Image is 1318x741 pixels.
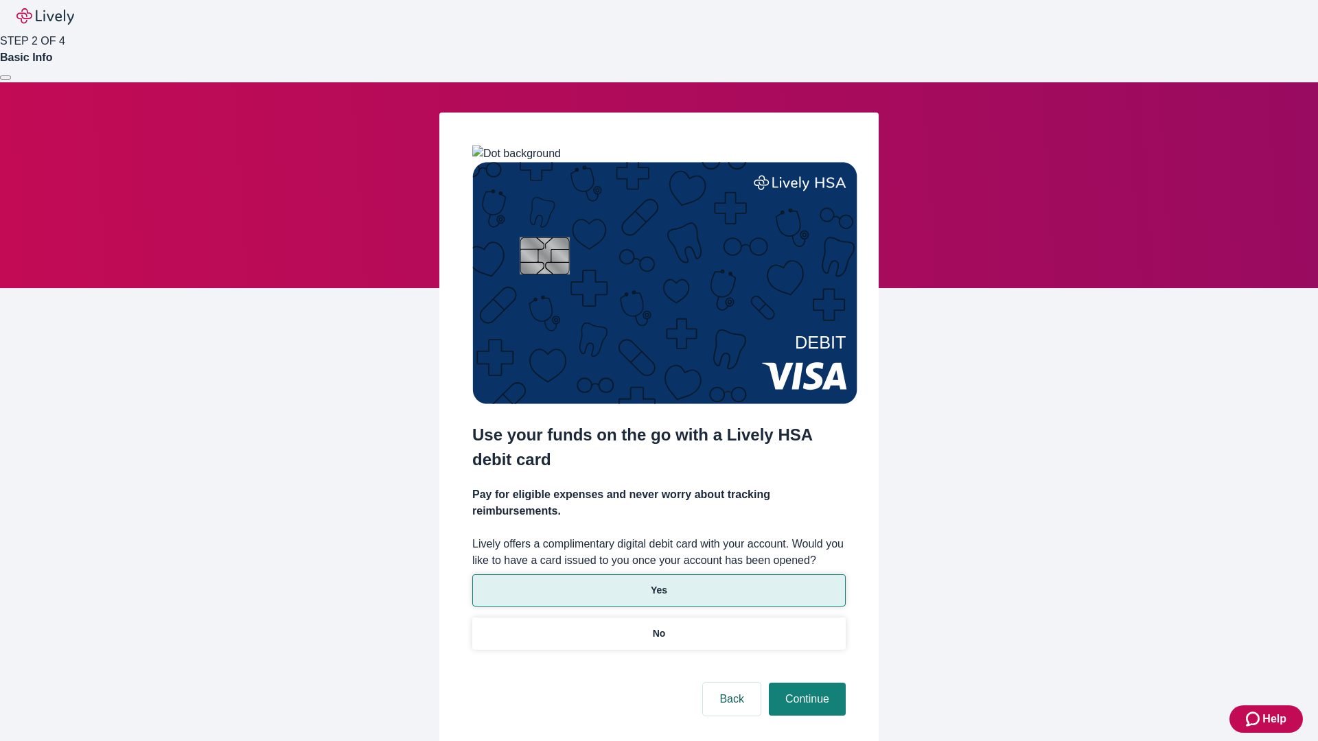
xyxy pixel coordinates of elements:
[472,145,561,162] img: Dot background
[653,626,666,641] p: No
[472,486,846,519] h4: Pay for eligible expenses and never worry about tracking reimbursements.
[472,162,857,404] img: Debit card
[651,583,667,598] p: Yes
[1229,705,1303,733] button: Zendesk support iconHelp
[472,574,846,607] button: Yes
[1262,711,1286,727] span: Help
[472,536,846,569] label: Lively offers a complimentary digital debit card with your account. Would you like to have a card...
[1246,711,1262,727] svg: Zendesk support icon
[769,683,846,716] button: Continue
[703,683,761,716] button: Back
[16,8,74,25] img: Lively
[472,423,846,472] h2: Use your funds on the go with a Lively HSA debit card
[472,617,846,650] button: No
